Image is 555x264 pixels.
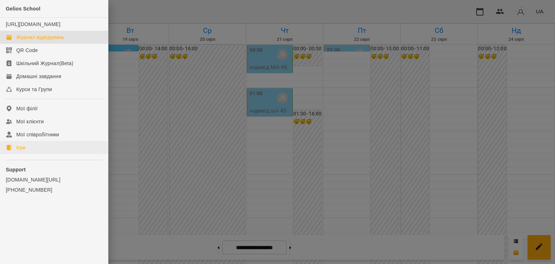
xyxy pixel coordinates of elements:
span: Gelios School [6,6,40,12]
div: Журнал відвідувань [16,34,64,41]
div: Домашні завдання [16,73,61,80]
div: QR Code [16,47,38,54]
p: Support [6,166,102,173]
div: Мої клієнти [16,118,44,125]
a: [DOMAIN_NAME][URL] [6,176,102,183]
a: [URL][DOMAIN_NAME] [6,21,60,27]
div: Мої співробітники [16,131,59,138]
a: [PHONE_NUMBER] [6,186,102,193]
div: Ігри [16,144,25,151]
div: Мої філії [16,105,38,112]
div: Курси та Групи [16,86,52,93]
div: Шкільний Журнал(Beta) [16,60,73,67]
